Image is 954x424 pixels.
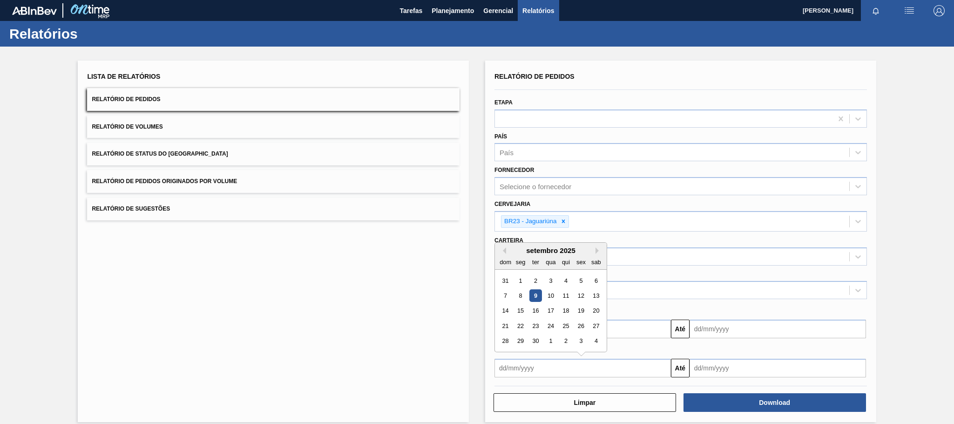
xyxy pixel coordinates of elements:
[399,5,422,16] span: Tarefas
[544,320,557,332] div: Choose quarta-feira, 24 de setembro de 2025
[500,183,571,191] div: Selecione o fornecedor
[498,273,603,349] div: month 2025-09
[483,5,513,16] span: Gerencial
[529,289,542,302] div: Choose terça-feira, 9 de setembro de 2025
[590,289,602,302] div: Choose sábado, 13 de setembro de 2025
[861,4,891,17] button: Notificações
[671,320,690,338] button: Até
[494,201,530,207] label: Cervejaria
[495,246,607,254] div: setembro 2025
[690,359,866,377] input: dd/mm/yyyy
[590,335,602,348] div: Choose sábado, 4 de outubro de 2025
[690,320,866,338] input: dd/mm/yyyy
[529,335,542,348] div: Choose terça-feira, 30 de setembro de 2025
[514,289,527,302] div: Choose segunda-feira, 8 de setembro de 2025
[494,133,507,140] label: País
[9,28,175,39] h1: Relatórios
[544,256,557,268] div: qua
[499,335,512,348] div: Choose domingo, 28 de setembro de 2025
[12,7,57,15] img: TNhmsLtSVTkK8tSr43FrP2fwEKptu5GPRR3wAAAABJRU5ErkJggg==
[92,205,170,212] span: Relatório de Sugestões
[514,256,527,268] div: seg
[683,393,866,412] button: Download
[590,305,602,317] div: Choose sábado, 20 de setembro de 2025
[575,305,587,317] div: Choose sexta-feira, 19 de setembro de 2025
[494,167,534,173] label: Fornecedor
[499,289,512,302] div: Choose domingo, 7 de setembro de 2025
[560,320,572,332] div: Choose quinta-feira, 25 de setembro de 2025
[671,359,690,377] button: Até
[575,289,587,302] div: Choose sexta-feira, 12 de setembro de 2025
[544,305,557,317] div: Choose quarta-feira, 17 de setembro de 2025
[500,149,514,157] div: País
[529,274,542,287] div: Choose terça-feira, 2 de setembro de 2025
[904,5,915,16] img: userActions
[560,335,572,348] div: Choose quinta-feira, 2 de outubro de 2025
[529,305,542,317] div: Choose terça-feira, 16 de setembro de 2025
[87,88,460,111] button: Relatório de Pedidos
[494,359,671,377] input: dd/mm/yyyy
[500,247,506,254] button: Previous Month
[499,320,512,332] div: Choose domingo, 21 de setembro de 2025
[575,274,587,287] div: Choose sexta-feira, 5 de setembro de 2025
[92,150,228,157] span: Relatório de Status do [GEOGRAPHIC_DATA]
[499,305,512,317] div: Choose domingo, 14 de setembro de 2025
[529,256,542,268] div: ter
[494,393,676,412] button: Limpar
[499,274,512,287] div: Choose domingo, 31 de agosto de 2025
[514,335,527,348] div: Choose segunda-feira, 29 de setembro de 2025
[522,5,554,16] span: Relatórios
[544,274,557,287] div: Choose quarta-feira, 3 de setembro de 2025
[544,289,557,302] div: Choose quarta-feira, 10 de setembro de 2025
[595,247,602,254] button: Next Month
[575,256,587,268] div: sex
[87,170,460,193] button: Relatório de Pedidos Originados por Volume
[92,96,160,103] span: Relatório de Pedidos
[590,256,602,268] div: sab
[575,335,587,348] div: Choose sexta-feira, 3 de outubro de 2025
[560,289,572,302] div: Choose quinta-feira, 11 de setembro de 2025
[92,178,237,185] span: Relatório de Pedidos Originados por Volume
[87,198,460,220] button: Relatório de Sugestões
[87,73,160,80] span: Lista de Relatórios
[934,5,945,16] img: Logout
[544,335,557,348] div: Choose quarta-feira, 1 de outubro de 2025
[87,116,460,138] button: Relatório de Volumes
[432,5,474,16] span: Planejamento
[529,320,542,332] div: Choose terça-feira, 23 de setembro de 2025
[87,143,460,165] button: Relatório de Status do [GEOGRAPHIC_DATA]
[560,274,572,287] div: Choose quinta-feira, 4 de setembro de 2025
[501,216,558,227] div: BR23 - Jaguariúna
[92,123,162,130] span: Relatório de Volumes
[494,99,513,106] label: Etapa
[514,305,527,317] div: Choose segunda-feira, 15 de setembro de 2025
[575,320,587,332] div: Choose sexta-feira, 26 de setembro de 2025
[494,73,575,80] span: Relatório de Pedidos
[590,274,602,287] div: Choose sábado, 6 de setembro de 2025
[499,256,512,268] div: dom
[560,305,572,317] div: Choose quinta-feira, 18 de setembro de 2025
[514,320,527,332] div: Choose segunda-feira, 22 de setembro de 2025
[590,320,602,332] div: Choose sábado, 27 de setembro de 2025
[494,237,523,244] label: Carteira
[560,256,572,268] div: qui
[514,274,527,287] div: Choose segunda-feira, 1 de setembro de 2025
